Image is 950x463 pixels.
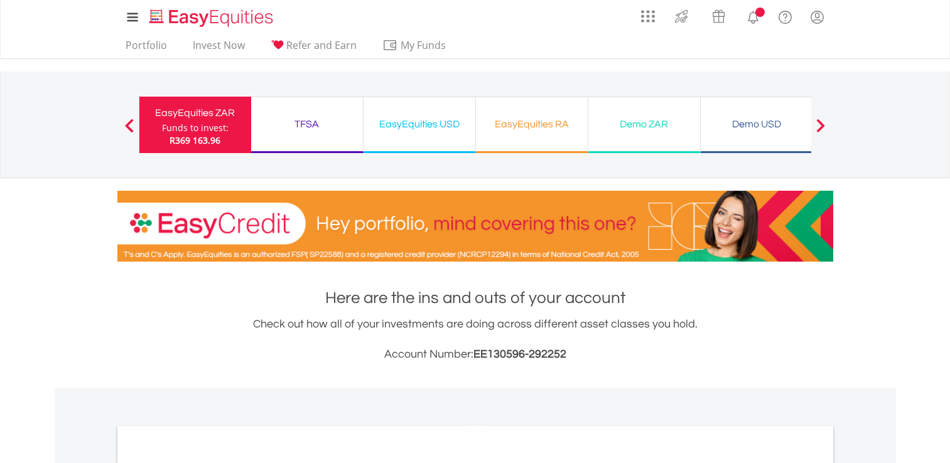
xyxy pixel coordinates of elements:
[769,3,801,28] a: FAQ's and Support
[117,287,833,309] h1: Here are the ins and outs of your account
[188,39,250,58] a: Invest Now
[473,348,566,360] span: EE130596-292252
[371,115,468,133] div: EasyEquities USD
[708,6,729,26] img: vouchers-v2.svg
[162,122,229,134] div: Funds to invest:
[483,115,580,133] div: EasyEquities RA
[633,3,663,23] a: AppsGrid
[808,125,833,137] button: Next
[117,191,833,262] img: EasyCredit Promotion Banner
[801,3,833,31] a: My Profile
[737,3,769,28] a: Notifications
[641,9,655,23] img: grid-menu-icon.svg
[121,39,172,58] a: Portfolio
[708,115,805,133] div: Demo USD
[382,37,465,53] span: My Funds
[700,3,737,26] a: Vouchers
[266,39,362,58] a: Refer and Earn
[259,115,355,133] div: TFSA
[147,104,244,122] div: EasyEquities ZAR
[671,6,692,26] img: thrive-v2.svg
[117,125,142,137] button: Previous
[147,8,278,28] img: EasyEquities_Logo.png
[144,3,278,28] a: Home page
[117,316,833,363] div: Check out how all of your investments are doing across different asset classes you hold.
[170,134,220,146] span: R369 163.96
[286,38,357,52] span: Refer and Earn
[596,115,693,133] div: Demo ZAR
[117,346,833,363] h3: Account Number:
